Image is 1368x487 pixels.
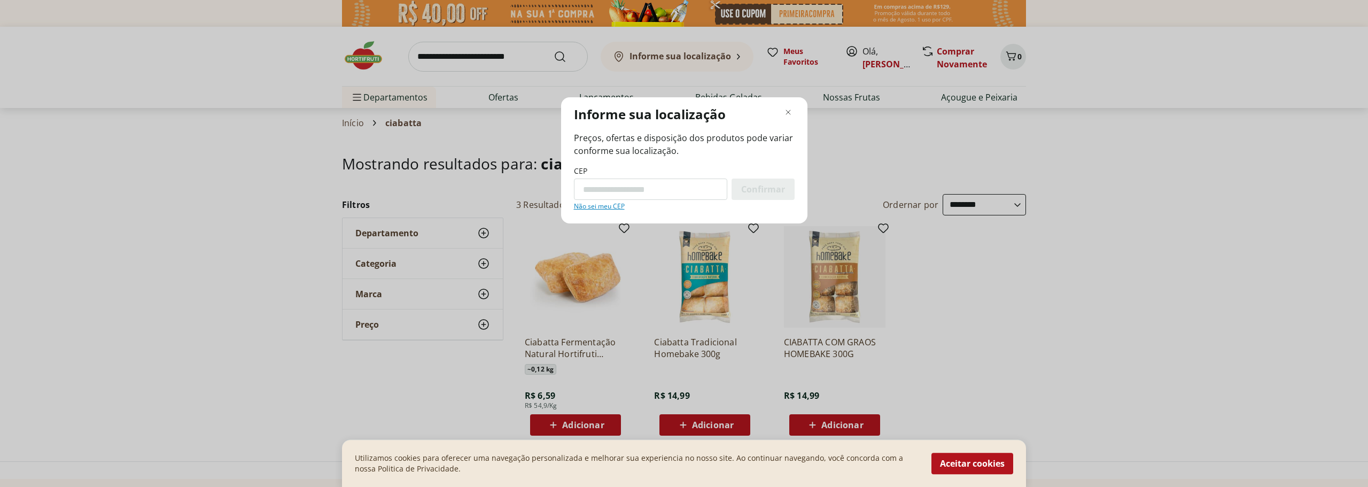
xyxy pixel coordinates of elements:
[355,453,919,474] p: Utilizamos cookies para oferecer uma navegação personalizada e melhorar sua experiencia no nosso ...
[574,202,625,211] a: Não sei meu CEP
[732,179,795,200] button: Confirmar
[574,132,795,157] span: Preços, ofertas e disposição dos produtos pode variar conforme sua localização.
[782,106,795,119] button: Fechar modal de regionalização
[574,106,726,123] p: Informe sua localização
[561,97,807,223] div: Modal de regionalização
[931,453,1013,474] button: Aceitar cookies
[574,166,587,176] label: CEP
[741,185,785,194] span: Confirmar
